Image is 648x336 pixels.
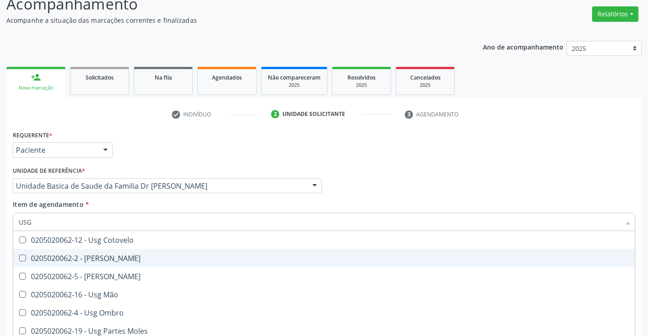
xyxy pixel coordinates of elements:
[483,41,563,52] p: Ano de acompanhamento
[19,273,629,280] div: 0205020062-5 - [PERSON_NAME]
[19,213,620,231] input: Buscar por procedimentos
[268,82,321,89] div: 2025
[592,6,638,22] button: Relatórios
[13,200,84,209] span: Item de agendamento
[19,291,629,298] div: 0205020062-16 - Usg Mão
[19,309,629,316] div: 0205020062-4 - Usg Ombro
[19,236,629,244] div: 0205020062-12 - Usg Cotovelo
[13,164,85,178] label: Unidade de referência
[347,74,376,81] span: Resolvidos
[212,74,242,81] span: Agendados
[16,181,303,191] span: Unidade Basica de Saude da Familia Dr [PERSON_NAME]
[19,255,629,262] div: 0205020062-2 - [PERSON_NAME]
[339,82,384,89] div: 2025
[13,85,59,91] div: Nova marcação
[85,74,114,81] span: Solicitados
[402,82,448,89] div: 2025
[19,327,629,335] div: 0205020062-19 - Usg Partes Moles
[31,72,41,82] div: person_add
[271,110,279,118] div: 2
[268,74,321,81] span: Não compareceram
[6,15,451,25] p: Acompanhe a situação das marcações correntes e finalizadas
[16,145,94,155] span: Paciente
[282,110,345,118] div: Unidade solicitante
[155,74,172,81] span: Na fila
[410,74,441,81] span: Cancelados
[13,128,52,142] label: Requerente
